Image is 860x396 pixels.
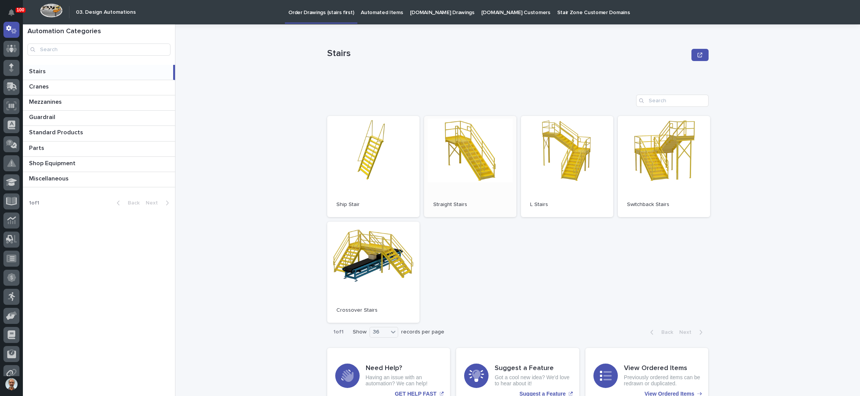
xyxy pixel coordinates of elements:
[676,329,709,336] button: Next
[10,9,19,21] div: Notifications100
[29,97,63,106] p: Mezzanines
[27,43,170,56] input: Search
[327,222,420,323] a: Crossover Stairs
[3,376,19,392] button: users-avatar
[23,142,175,157] a: PartsParts
[29,174,70,182] p: Miscellaneous
[327,323,350,341] p: 1 of 1
[624,364,701,373] h3: View Ordered Items
[644,329,676,336] button: Back
[327,48,689,59] p: Stairs
[23,157,175,172] a: Shop EquipmentShop Equipment
[530,201,604,208] p: L Stairs
[657,330,673,335] span: Back
[23,80,175,95] a: CranesCranes
[29,158,77,167] p: Shop Equipment
[3,5,19,21] button: Notifications
[336,307,410,314] p: Crossover Stairs
[327,116,420,217] a: Ship Stair
[123,200,140,206] span: Back
[40,3,63,18] img: Workspace Logo
[17,7,24,13] p: 100
[111,200,143,206] button: Back
[495,374,571,387] p: Got a cool new idea? We'd love to hear about it!
[76,9,136,16] h2: 03. Design Automations
[27,27,170,36] h1: Automation Categories
[29,66,47,75] p: Stairs
[618,116,710,217] a: Switchback Stairs
[336,201,410,208] p: Ship Stair
[23,111,175,126] a: GuardrailGuardrail
[636,95,709,107] input: Search
[29,112,57,121] p: Guardrail
[401,329,444,335] p: records per page
[495,364,571,373] h3: Suggest a Feature
[433,201,507,208] p: Straight Stairs
[366,364,442,373] h3: Need Help?
[353,329,367,335] p: Show
[23,65,175,80] a: StairsStairs
[29,127,85,136] p: Standard Products
[23,126,175,141] a: Standard ProductsStandard Products
[521,116,613,217] a: L Stairs
[23,172,175,187] a: MiscellaneousMiscellaneous
[146,200,162,206] span: Next
[23,95,175,111] a: MezzaninesMezzanines
[424,116,516,217] a: Straight Stairs
[23,194,45,212] p: 1 of 1
[366,374,442,387] p: Having an issue with an automation? We can help!
[143,200,175,206] button: Next
[679,330,696,335] span: Next
[29,143,46,152] p: Parts
[370,328,388,336] div: 36
[624,374,701,387] p: Previously ordered items can be redrawn or duplicated.
[29,82,50,90] p: Cranes
[627,201,701,208] p: Switchback Stairs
